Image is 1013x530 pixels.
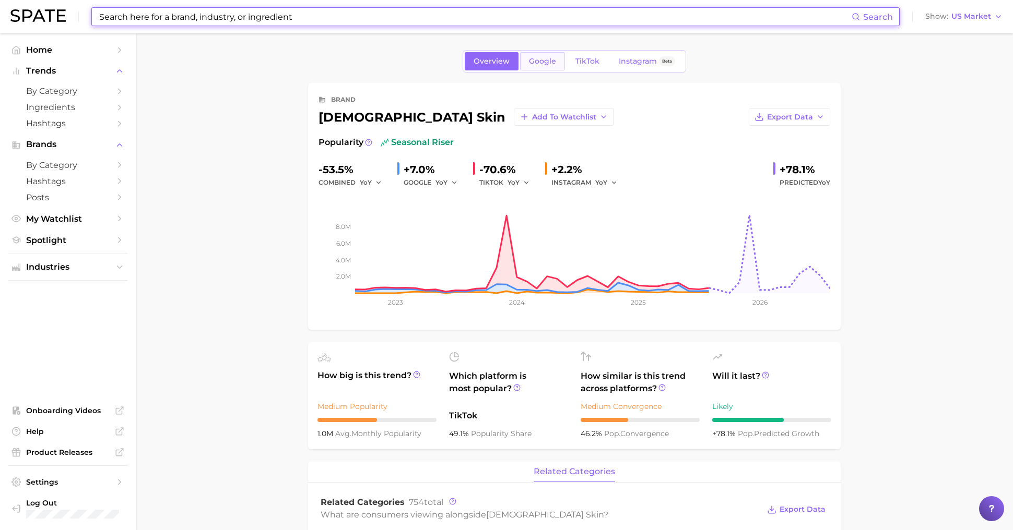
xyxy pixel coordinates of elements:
[26,406,110,415] span: Onboarding Videos
[449,409,568,422] span: TikTok
[8,157,127,173] a: by Category
[631,298,646,306] tspan: 2025
[923,10,1005,23] button: ShowUS Market
[8,403,127,418] a: Onboarding Videos
[471,429,532,438] span: popularity share
[321,497,405,507] span: Related Categories
[26,102,110,112] span: Ingredients
[435,176,458,189] button: YoY
[8,99,127,115] a: Ingredients
[8,173,127,189] a: Hashtags
[610,52,684,70] a: InstagramBeta
[534,467,615,476] span: related categories
[752,298,768,306] tspan: 2026
[381,136,454,149] span: seasonal riser
[486,510,604,520] span: [DEMOGRAPHIC_DATA] skin
[662,57,672,66] span: Beta
[26,214,110,224] span: My Watchlist
[404,161,465,178] div: +7.0%
[712,418,831,422] div: 6 / 10
[317,369,437,395] span: How big is this trend?
[520,52,565,70] a: Google
[317,429,335,438] span: 1.0m
[8,495,127,522] a: Log out. Currently logged in with e-mail sameera.polavar@gmail.com.
[8,259,127,275] button: Industries
[712,400,831,413] div: Likely
[317,418,437,422] div: 5 / 10
[409,497,424,507] span: 754
[575,57,599,66] span: TikTok
[780,161,830,178] div: +78.1%
[26,262,110,272] span: Industries
[8,63,127,79] button: Trends
[532,113,596,122] span: Add to Watchlist
[321,508,759,522] div: What are consumers viewing alongside ?
[567,52,608,70] a: TikTok
[388,298,403,306] tspan: 2023
[409,497,443,507] span: total
[26,86,110,96] span: by Category
[595,176,618,189] button: YoY
[26,176,110,186] span: Hashtags
[26,45,110,55] span: Home
[465,52,519,70] a: Overview
[8,42,127,58] a: Home
[595,178,607,187] span: YoY
[319,136,363,149] span: Popularity
[26,160,110,170] span: by Category
[360,178,372,187] span: YoY
[8,189,127,206] a: Posts
[551,176,625,189] div: INSTAGRAM
[619,57,657,66] span: Instagram
[26,235,110,245] span: Spotlight
[474,57,510,66] span: Overview
[529,57,556,66] span: Google
[712,370,831,395] span: Will it last?
[581,400,700,413] div: Medium Convergence
[767,113,813,122] span: Export Data
[551,161,625,178] div: +2.2%
[98,8,852,26] input: Search here for a brand, industry, or ingredient
[581,370,700,395] span: How similar is this trend across platforms?
[449,370,568,404] span: Which platform is most popular?
[381,138,389,147] img: seasonal riser
[508,178,520,187] span: YoY
[951,14,991,19] span: US Market
[479,176,537,189] div: TIKTOK
[509,298,525,306] tspan: 2024
[738,429,819,438] span: predicted growth
[604,429,620,438] abbr: popularity index
[581,429,604,438] span: 46.2%
[8,444,127,460] a: Product Releases
[764,502,828,517] button: Export Data
[604,429,669,438] span: convergence
[8,137,127,152] button: Brands
[360,176,382,189] button: YoY
[8,232,127,248] a: Spotlight
[10,9,66,22] img: SPATE
[8,424,127,439] a: Help
[319,161,389,178] div: -53.5%
[925,14,948,19] span: Show
[404,176,465,189] div: GOOGLE
[8,83,127,99] a: by Category
[818,178,830,186] span: YoY
[331,93,356,106] div: brand
[780,505,826,514] span: Export Data
[581,418,700,422] div: 4 / 10
[335,429,351,438] abbr: average
[8,474,127,490] a: Settings
[26,477,110,487] span: Settings
[317,400,437,413] div: Medium Popularity
[514,108,614,126] button: Add to Watchlist
[8,211,127,227] a: My Watchlist
[738,429,754,438] abbr: popularity index
[435,178,447,187] span: YoY
[26,66,110,76] span: Trends
[749,108,830,126] button: Export Data
[712,429,738,438] span: +78.1%
[8,115,127,131] a: Hashtags
[863,12,893,22] span: Search
[319,108,614,126] div: [DEMOGRAPHIC_DATA] skin
[26,427,110,436] span: Help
